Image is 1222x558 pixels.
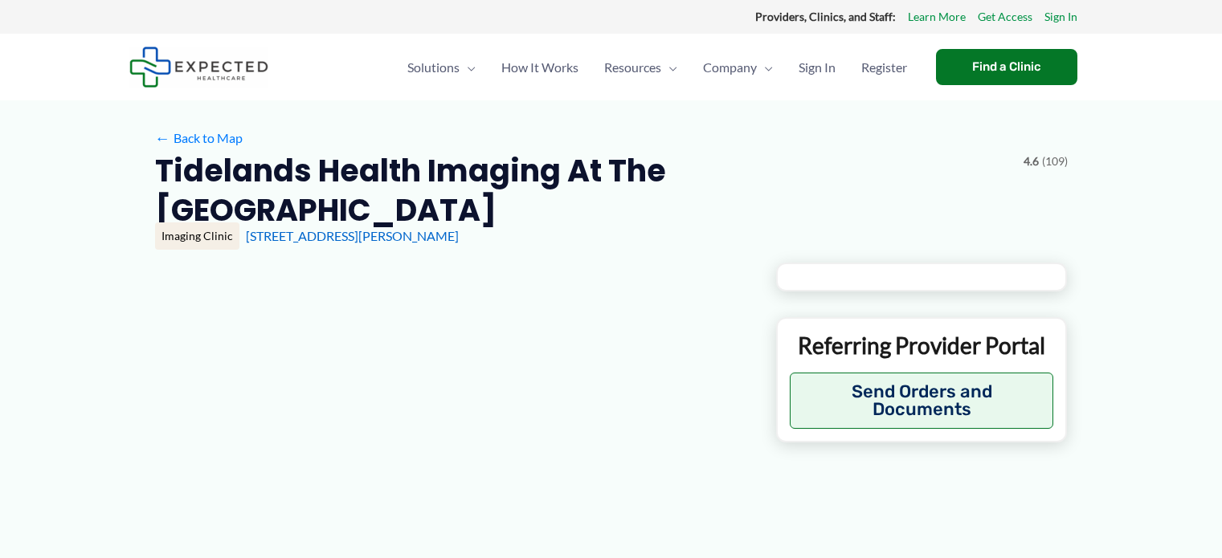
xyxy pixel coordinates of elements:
span: (109) [1042,151,1068,172]
strong: Providers, Clinics, and Staff: [755,10,896,23]
a: Register [848,39,920,96]
span: Menu Toggle [661,39,677,96]
a: Sign In [786,39,848,96]
a: Find a Clinic [936,49,1077,85]
span: Register [861,39,907,96]
a: SolutionsMenu Toggle [394,39,488,96]
a: Sign In [1044,6,1077,27]
span: Company [703,39,757,96]
nav: Primary Site Navigation [394,39,920,96]
span: How It Works [501,39,578,96]
button: Send Orders and Documents [790,373,1054,429]
h2: Tidelands Health Imaging at The [GEOGRAPHIC_DATA] [155,151,1011,230]
a: How It Works [488,39,591,96]
a: ←Back to Map [155,126,243,150]
a: CompanyMenu Toggle [690,39,786,96]
a: ResourcesMenu Toggle [591,39,690,96]
span: Solutions [407,39,460,96]
span: 4.6 [1024,151,1039,172]
span: Menu Toggle [757,39,773,96]
img: Expected Healthcare Logo - side, dark font, small [129,47,268,88]
a: Get Access [978,6,1032,27]
span: Sign In [799,39,836,96]
span: Resources [604,39,661,96]
span: Menu Toggle [460,39,476,96]
a: Learn More [908,6,966,27]
span: ← [155,130,170,145]
p: Referring Provider Portal [790,331,1054,360]
div: Imaging Clinic [155,222,239,250]
a: [STREET_ADDRESS][PERSON_NAME] [246,228,459,243]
